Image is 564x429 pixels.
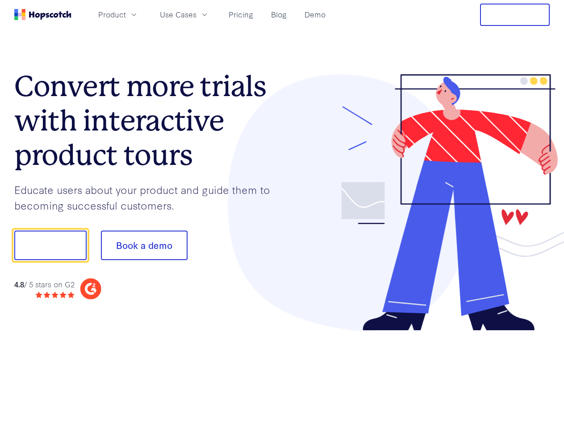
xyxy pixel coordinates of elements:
a: Home [14,9,71,20]
h1: Convert more trials with interactive product tours [14,69,282,172]
div: / 5 stars on G2 [14,279,75,290]
button: Product [93,7,144,22]
span: Product [98,9,126,20]
a: Blog [267,7,290,22]
button: Free Trial [480,4,550,26]
button: Show me! [14,231,87,260]
button: Use Cases [155,7,214,22]
button: Book a demo [101,231,188,260]
span: Use Cases [160,9,196,20]
strong: 4.8 [14,279,24,289]
a: Pricing [225,7,257,22]
p: Educate users about your product and guide them to becoming successful customers. [14,182,282,213]
a: Demo [301,7,329,22]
